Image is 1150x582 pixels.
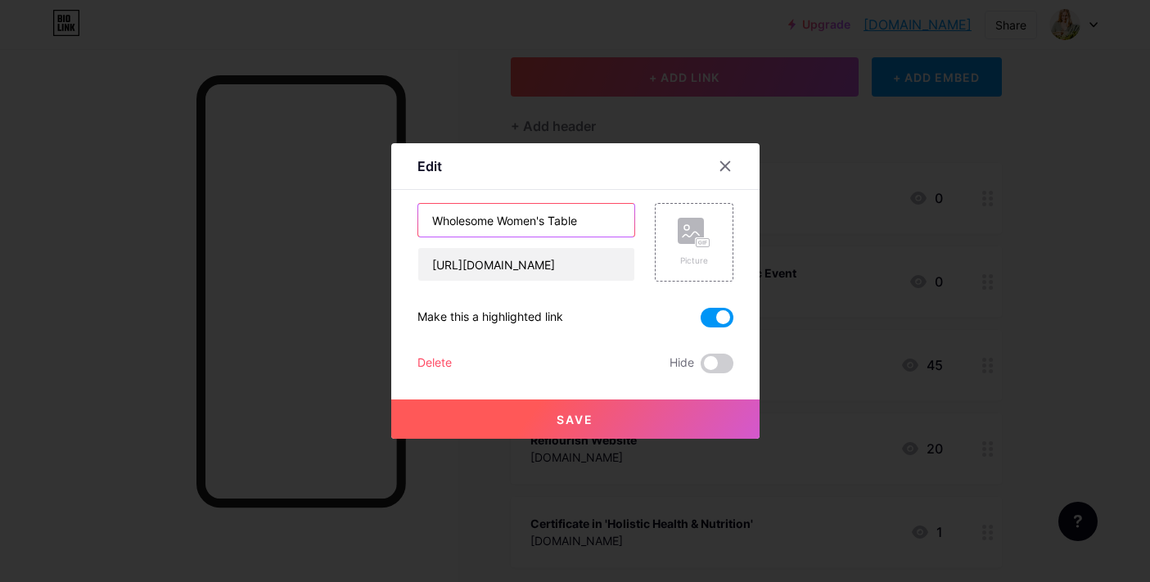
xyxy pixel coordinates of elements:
span: Save [557,413,593,426]
span: Hide [670,354,694,373]
input: URL [418,248,634,281]
div: Make this a highlighted link [417,308,563,327]
input: Title [418,204,634,237]
div: Delete [417,354,452,373]
button: Save [391,399,760,439]
div: Picture [678,255,710,267]
div: Edit [417,156,442,176]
